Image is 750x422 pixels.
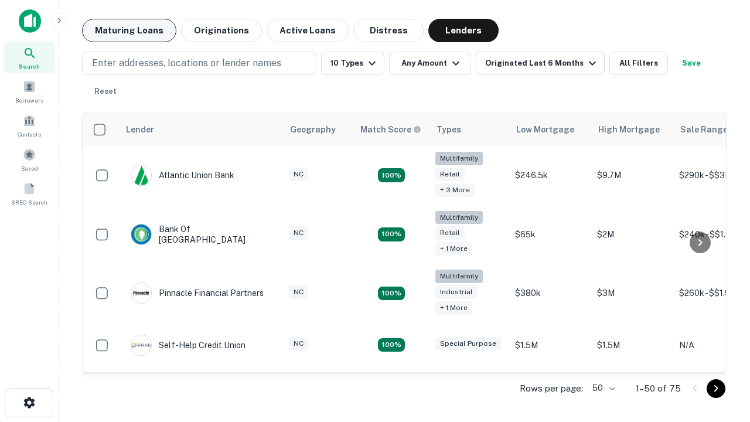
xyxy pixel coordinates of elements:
button: Enter addresses, locations or lender names [82,52,316,75]
button: Active Loans [267,19,349,42]
a: Search [4,42,55,73]
button: Maturing Loans [82,19,176,42]
div: Multifamily [435,270,483,283]
div: Capitalize uses an advanced AI algorithm to match your search with the best lender. The match sco... [360,123,421,136]
span: SREO Search [11,198,47,207]
a: SREO Search [4,178,55,209]
div: NC [289,285,308,299]
button: Save your search to get updates of matches that match your search criteria. [673,52,710,75]
div: Pinnacle Financial Partners [131,283,264,304]
div: Multifamily [435,211,483,224]
img: picture [131,165,151,185]
div: Types [437,122,461,137]
td: $1.5M [591,323,673,367]
div: + 1 more [435,301,472,315]
th: Low Mortgage [509,113,591,146]
span: Borrowers [15,96,43,105]
div: Matching Properties: 13, hasApolloMatch: undefined [378,287,405,301]
span: Search [19,62,40,71]
img: capitalize-icon.png [19,9,41,33]
div: Atlantic Union Bank [131,165,234,186]
div: Self-help Credit Union [131,335,246,356]
div: Multifamily [435,152,483,165]
div: Retail [435,226,465,240]
th: Geography [283,113,353,146]
td: $65k [509,205,591,264]
img: picture [131,224,151,244]
td: $2M [591,205,673,264]
span: Contacts [18,130,41,139]
div: Matching Properties: 17, hasApolloMatch: undefined [378,227,405,241]
th: Types [429,113,509,146]
button: Distress [353,19,424,42]
td: $1.5M [509,323,591,367]
div: + 1 more [435,242,472,256]
div: High Mortgage [598,122,660,137]
span: Saved [21,164,38,173]
th: Lender [119,113,283,146]
td: $246.5k [509,146,591,205]
div: Special Purpose [435,337,501,350]
button: Any Amount [389,52,471,75]
a: Borrowers [4,76,55,107]
button: Originated Last 6 Months [476,52,605,75]
p: Enter addresses, locations or lender names [92,56,281,70]
div: Sale Range [680,122,728,137]
div: NC [289,337,308,350]
div: 50 [588,380,617,397]
button: Reset [87,80,124,103]
div: + 3 more [435,183,475,197]
div: Bank Of [GEOGRAPHIC_DATA] [131,224,271,245]
div: Retail [435,168,465,181]
td: $380k [509,264,591,323]
h6: Match Score [360,123,419,136]
div: Lender [126,122,154,137]
button: Go to next page [707,379,725,398]
div: Matching Properties: 11, hasApolloMatch: undefined [378,338,405,352]
button: Originations [181,19,262,42]
td: $9.7M [591,146,673,205]
img: picture [131,335,151,355]
button: All Filters [609,52,668,75]
button: Lenders [428,19,499,42]
iframe: Chat Widget [691,328,750,384]
button: 10 Types [321,52,384,75]
p: 1–50 of 75 [636,382,681,396]
p: Rows per page: [520,382,583,396]
div: NC [289,168,308,181]
th: High Mortgage [591,113,673,146]
img: picture [131,283,151,303]
div: Geography [290,122,336,137]
div: NC [289,226,308,240]
div: Industrial [435,285,478,299]
div: Low Mortgage [516,122,574,137]
a: Saved [4,144,55,175]
div: Matching Properties: 10, hasApolloMatch: undefined [378,168,405,182]
td: $3M [591,264,673,323]
div: Originated Last 6 Months [485,56,599,70]
a: Contacts [4,110,55,141]
th: Capitalize uses an advanced AI algorithm to match your search with the best lender. The match sco... [353,113,429,146]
